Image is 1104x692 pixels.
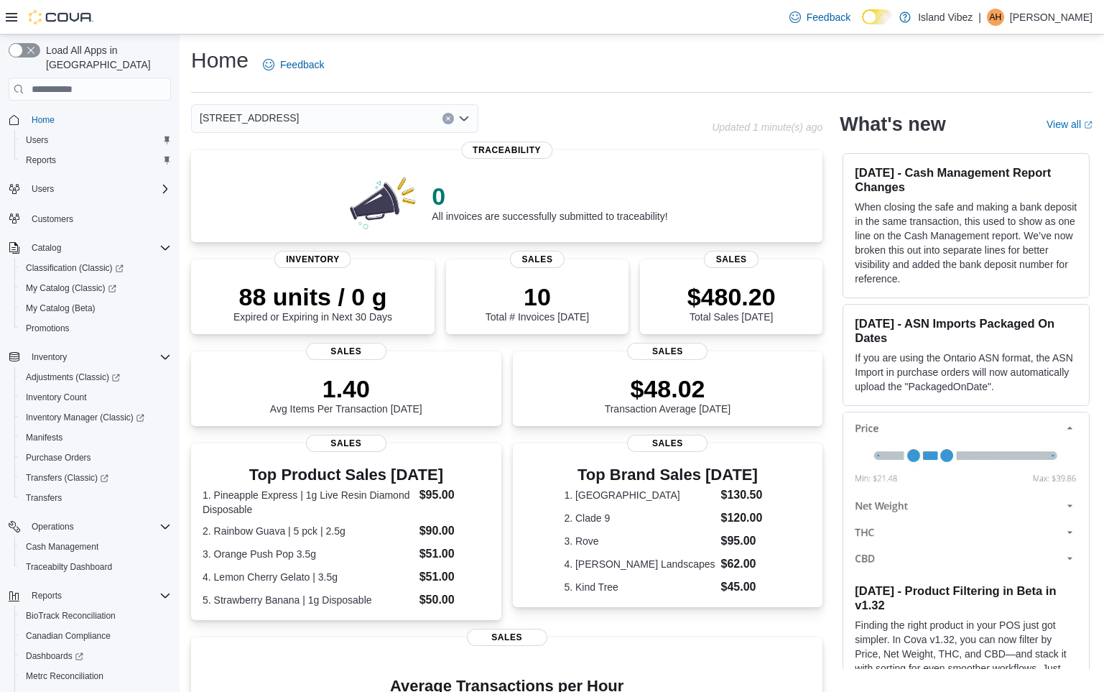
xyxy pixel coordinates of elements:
span: BioTrack Reconciliation [20,607,171,624]
button: Purchase Orders [14,448,177,468]
button: Traceabilty Dashboard [14,557,177,577]
span: BioTrack Reconciliation [26,610,116,622]
span: Inventory [26,349,171,366]
span: Promotions [26,323,70,334]
span: Sales [510,251,565,268]
dd: $130.50 [720,486,771,504]
dt: 5. Kind Tree [564,580,715,594]
span: Canadian Compliance [26,630,111,642]
dd: $62.00 [720,555,771,573]
a: Adjustments (Classic) [14,367,177,387]
span: Feedback [807,10,850,24]
span: Traceabilty Dashboard [26,561,112,573]
p: 88 units / 0 g [233,282,392,311]
p: If you are using the Ontario ASN format, the ASN Import in purchase orders will now automatically... [855,351,1077,394]
button: Canadian Compliance [14,626,177,646]
button: Cash Management [14,537,177,557]
span: Load All Apps in [GEOGRAPHIC_DATA] [40,43,171,72]
a: Classification (Classic) [20,259,129,277]
span: Adjustments (Classic) [20,369,171,386]
span: Classification (Classic) [26,262,124,274]
span: Users [20,132,171,149]
p: When closing the safe and making a bank deposit in the same transaction, this used to show as one... [855,200,1077,286]
p: $480.20 [687,282,776,311]
span: My Catalog (Classic) [26,282,116,294]
dt: 2. Rainbow Guava | 5 pck | 2.5g [203,524,414,538]
p: Island Vibez [918,9,973,26]
dt: 3. Rove [564,534,715,548]
button: Operations [26,518,80,535]
dt: 1. [GEOGRAPHIC_DATA] [564,488,715,502]
p: $48.02 [605,374,731,403]
div: All invoices are successfully submitted to traceability! [432,182,667,222]
span: Adjustments (Classic) [26,372,120,383]
a: My Catalog (Classic) [14,278,177,298]
a: Inventory Manager (Classic) [20,409,150,426]
h3: Top Product Sales [DATE] [203,466,490,484]
span: My Catalog (Beta) [26,303,96,314]
dd: $120.00 [720,509,771,527]
input: Dark Mode [862,9,892,24]
span: Manifests [26,432,62,443]
dd: $45.00 [720,578,771,596]
button: Manifests [14,428,177,448]
p: [PERSON_NAME] [1010,9,1093,26]
a: Users [20,132,54,149]
span: Dashboards [26,650,83,662]
span: Purchase Orders [26,452,91,463]
a: Purchase Orders [20,449,97,466]
span: Metrc Reconciliation [20,668,171,685]
h3: Top Brand Sales [DATE] [564,466,771,484]
button: Catalog [26,239,67,257]
span: AH [990,9,1002,26]
span: Transfers (Classic) [26,472,108,484]
button: Open list of options [458,113,470,124]
span: Inventory Count [20,389,171,406]
a: Canadian Compliance [20,627,116,645]
img: 0 [346,173,421,231]
button: Catalog [3,238,177,258]
dd: $51.00 [419,545,490,563]
span: My Catalog (Beta) [20,300,171,317]
span: Users [26,180,171,198]
a: Feedback [784,3,856,32]
p: 1.40 [270,374,422,403]
button: BioTrack Reconciliation [14,606,177,626]
dd: $90.00 [419,522,490,540]
span: Reports [32,590,62,601]
dd: $51.00 [419,568,490,586]
span: Manifests [20,429,171,446]
span: Promotions [20,320,171,337]
span: Sales [704,251,759,268]
button: Users [3,179,177,199]
button: Inventory Count [14,387,177,407]
dt: 5. Strawberry Banana | 1g Disposable [203,593,414,607]
span: Dark Mode [862,24,863,25]
div: Expired or Expiring in Next 30 Days [233,282,392,323]
span: Operations [32,521,74,532]
svg: External link [1084,121,1093,129]
span: Dashboards [20,647,171,665]
button: Reports [14,150,177,170]
a: Reports [20,152,62,169]
span: Inventory Manager (Classic) [20,409,171,426]
a: Dashboards [20,647,89,665]
button: Promotions [14,318,177,338]
a: Manifests [20,429,68,446]
span: Home [32,114,55,126]
button: Users [14,130,177,150]
a: Promotions [20,320,75,337]
span: Home [26,111,171,129]
p: 10 [486,282,589,311]
span: Catalog [32,242,61,254]
span: Traceabilty Dashboard [20,558,171,576]
h1: Home [191,46,249,75]
span: [STREET_ADDRESS] [200,109,299,126]
dt: 2. Clade 9 [564,511,715,525]
button: Clear input [442,113,454,124]
span: Users [26,134,48,146]
a: Transfers [20,489,68,507]
span: Reports [26,587,171,604]
span: Classification (Classic) [20,259,171,277]
h2: What's new [840,113,945,136]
